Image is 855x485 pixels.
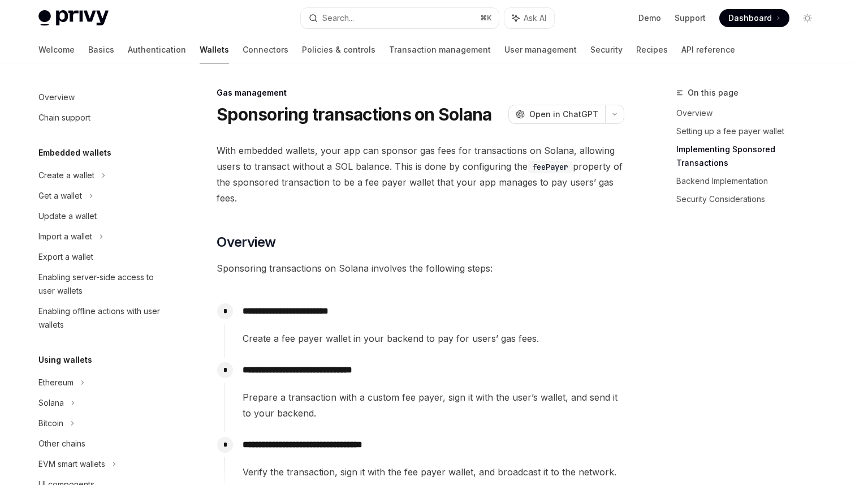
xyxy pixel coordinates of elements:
a: Recipes [636,36,668,63]
div: Overview [38,91,75,104]
span: Ask AI [524,12,546,24]
a: Wallets [200,36,229,63]
div: Update a wallet [38,209,97,223]
div: Create a wallet [38,169,94,182]
a: Implementing Sponsored Transactions [676,140,826,172]
img: light logo [38,10,109,26]
div: Ethereum [38,376,74,389]
a: Setting up a fee payer wallet [676,122,826,140]
div: Get a wallet [38,189,82,203]
span: Sponsoring transactions on Solana involves the following steps: [217,260,624,276]
a: Chain support [29,108,174,128]
div: Search... [322,11,354,25]
a: Policies & controls [302,36,375,63]
a: Welcome [38,36,75,63]
div: Export a wallet [38,250,93,264]
div: Solana [38,396,64,410]
div: Enabling offline actions with user wallets [38,304,167,332]
button: Open in ChatGPT [508,105,605,124]
a: Export a wallet [29,247,174,267]
div: Enabling server-side access to user wallets [38,271,167,298]
div: Other chains [38,437,85,450]
span: Dashboard [728,12,772,24]
span: On this page [688,86,739,100]
button: Toggle dark mode [798,9,817,27]
a: Basics [88,36,114,63]
a: Support [675,12,706,24]
a: Demo [638,12,661,24]
h5: Embedded wallets [38,146,111,160]
a: User management [504,36,577,63]
a: Security [590,36,623,63]
div: Bitcoin [38,417,63,430]
span: Verify the transaction, sign it with the fee payer wallet, and broadcast it to the network. [243,464,624,480]
span: Prepare a transaction with a custom fee payer, sign it with the user’s wallet, and send it to you... [243,389,624,421]
a: Overview [29,87,174,108]
a: Transaction management [389,36,491,63]
span: Open in ChatGPT [529,109,598,120]
a: Update a wallet [29,206,174,226]
a: Enabling offline actions with user wallets [29,301,174,335]
a: Authentication [128,36,186,63]
div: EVM smart wallets [38,457,105,471]
a: API reference [681,36,735,63]
a: Enabling server-side access to user wallets [29,267,174,301]
h5: Using wallets [38,353,92,367]
h1: Sponsoring transactions on Solana [217,104,491,125]
span: Overview [217,233,275,251]
div: Chain support [38,111,90,125]
span: Create a fee payer wallet in your backend to pay for users’ gas fees. [243,331,624,346]
span: ⌘ K [480,14,492,23]
button: Ask AI [504,8,554,28]
a: Security Considerations [676,190,826,208]
code: feePayer [528,161,573,173]
a: Backend Implementation [676,172,826,190]
a: Dashboard [719,9,789,27]
span: With embedded wallets, your app can sponsor gas fees for transactions on Solana, allowing users t... [217,143,624,206]
div: Gas management [217,87,624,98]
div: Import a wallet [38,230,92,243]
a: Overview [676,104,826,122]
a: Other chains [29,434,174,454]
button: Search...⌘K [301,8,499,28]
a: Connectors [243,36,288,63]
